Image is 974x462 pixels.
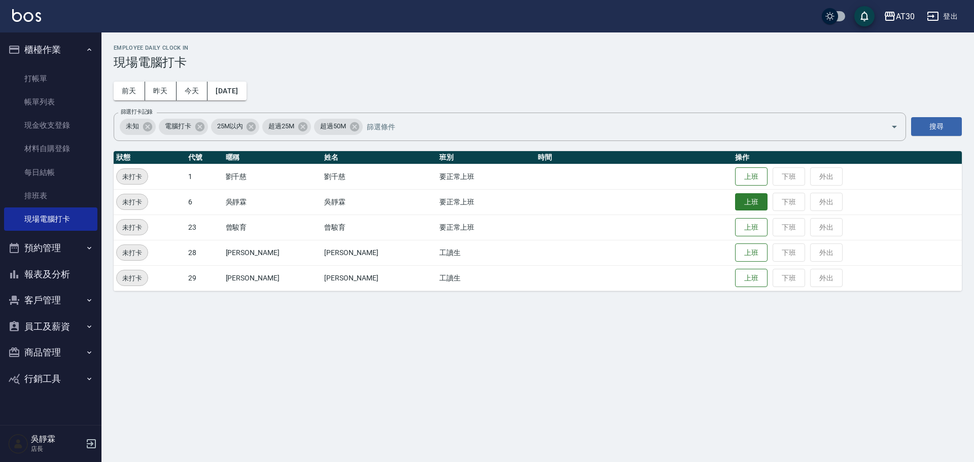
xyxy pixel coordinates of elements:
[262,119,311,135] div: 超過25M
[117,197,148,207] span: 未打卡
[211,119,260,135] div: 25M以內
[4,67,97,90] a: 打帳單
[4,184,97,207] a: 排班表
[117,171,148,182] span: 未打卡
[896,10,915,23] div: AT30
[4,313,97,340] button: 員工及薪資
[735,218,768,237] button: 上班
[177,82,208,100] button: 今天
[322,164,436,189] td: 劉千慈
[120,119,156,135] div: 未知
[4,161,97,184] a: 每日結帳
[117,222,148,233] span: 未打卡
[207,82,246,100] button: [DATE]
[437,240,536,265] td: 工讀生
[186,215,223,240] td: 23
[322,215,436,240] td: 曾駿育
[31,434,83,444] h5: 吳靜霖
[733,151,962,164] th: 操作
[437,265,536,291] td: 工讀生
[262,121,300,131] span: 超過25M
[437,151,536,164] th: 班別
[223,215,322,240] td: 曾駿育
[223,265,322,291] td: [PERSON_NAME]
[735,269,768,288] button: 上班
[4,287,97,313] button: 客戶管理
[186,240,223,265] td: 28
[186,189,223,215] td: 6
[437,215,536,240] td: 要正常上班
[911,117,962,136] button: 搜尋
[4,207,97,231] a: 現場電腦打卡
[314,119,363,135] div: 超過50M
[120,121,145,131] span: 未知
[117,273,148,283] span: 未打卡
[223,240,322,265] td: [PERSON_NAME]
[4,366,97,392] button: 行銷工具
[880,6,919,27] button: AT30
[535,151,733,164] th: 時間
[322,265,436,291] td: [PERSON_NAME]
[114,45,962,51] h2: Employee Daily Clock In
[4,339,97,366] button: 商品管理
[145,82,177,100] button: 昨天
[4,137,97,160] a: 材料自購登錄
[854,6,875,26] button: save
[8,434,28,454] img: Person
[322,240,436,265] td: [PERSON_NAME]
[4,114,97,137] a: 現金收支登錄
[923,7,962,26] button: 登出
[31,444,83,453] p: 店長
[117,247,148,258] span: 未打卡
[322,189,436,215] td: 吳靜霖
[4,90,97,114] a: 帳單列表
[437,164,536,189] td: 要正常上班
[437,189,536,215] td: 要正常上班
[364,118,873,135] input: 篩選條件
[186,265,223,291] td: 29
[114,55,962,69] h3: 現場電腦打卡
[186,151,223,164] th: 代號
[12,9,41,22] img: Logo
[4,261,97,288] button: 報表及分析
[735,243,768,262] button: 上班
[4,37,97,63] button: 櫃檯作業
[114,151,186,164] th: 狀態
[223,164,322,189] td: 劉千慈
[159,121,197,131] span: 電腦打卡
[223,151,322,164] th: 暱稱
[4,235,97,261] button: 預約管理
[186,164,223,189] td: 1
[159,119,208,135] div: 電腦打卡
[114,82,145,100] button: 前天
[314,121,352,131] span: 超過50M
[735,193,768,211] button: 上班
[211,121,249,131] span: 25M以內
[886,119,902,135] button: Open
[322,151,436,164] th: 姓名
[735,167,768,186] button: 上班
[121,108,153,116] label: 篩選打卡記錄
[223,189,322,215] td: 吳靜霖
